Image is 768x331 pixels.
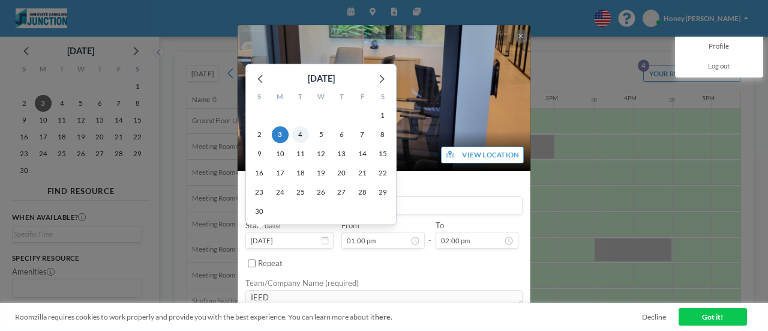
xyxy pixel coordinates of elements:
[709,42,729,52] span: Profile
[354,165,371,181] span: Friday, November 21, 2025
[354,145,371,162] span: Friday, November 14, 2025
[374,145,391,162] span: Saturday, November 15, 2025
[436,220,444,230] label: To
[333,184,350,201] span: Thursday, November 27, 2025
[313,145,329,162] span: Wednesday, November 12, 2025
[374,165,391,181] span: Saturday, November 22, 2025
[15,312,642,321] span: Roomzilla requires cookies to work properly and provide you with the best experience. You can lea...
[251,145,268,162] span: Sunday, November 9, 2025
[333,126,350,143] span: Thursday, November 6, 2025
[272,126,289,143] span: Monday, November 3, 2025
[676,57,763,77] a: Log out
[313,184,329,201] span: Wednesday, November 26, 2025
[679,308,747,325] a: Got it!
[374,184,391,201] span: Saturday, November 29, 2025
[272,165,289,181] span: Monday, November 17, 2025
[245,278,359,288] label: Team/Company Name (required)
[292,126,309,143] span: Tuesday, November 4, 2025
[308,70,335,87] div: [DATE]
[374,126,391,143] span: Saturday, November 8, 2025
[313,126,329,143] span: Wednesday, November 5, 2025
[292,165,309,181] span: Tuesday, November 18, 2025
[238,25,532,172] img: 537.jpg
[249,90,269,106] div: S
[354,126,371,143] span: Friday, November 7, 2025
[251,203,268,220] span: Sunday, November 30, 2025
[251,184,268,201] span: Sunday, November 23, 2025
[333,145,350,162] span: Thursday, November 13, 2025
[374,107,391,124] span: Saturday, November 1, 2025
[676,37,763,57] a: Profile
[272,184,289,201] span: Monday, November 24, 2025
[708,62,730,71] span: Log out
[292,145,309,162] span: Tuesday, November 11, 2025
[311,90,331,106] div: W
[269,90,290,106] div: M
[428,224,431,246] span: -
[333,165,350,181] span: Thursday, November 20, 2025
[251,126,268,143] span: Sunday, November 2, 2025
[352,90,373,106] div: F
[292,184,309,201] span: Tuesday, November 25, 2025
[272,145,289,162] span: Monday, November 10, 2025
[373,90,393,106] div: S
[642,312,666,321] a: Decline
[354,184,371,201] span: Friday, November 28, 2025
[441,147,524,163] button: VIEW LOCATION
[375,312,392,321] a: here.
[251,165,268,181] span: Sunday, November 16, 2025
[313,165,329,181] span: Wednesday, November 19, 2025
[258,258,283,268] label: Repeat
[331,90,352,106] div: T
[290,90,311,106] div: T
